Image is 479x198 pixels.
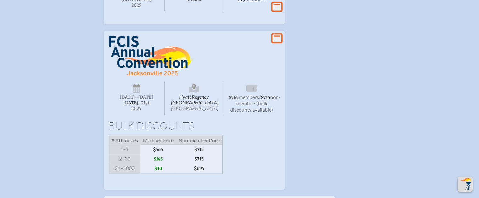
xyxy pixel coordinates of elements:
[166,81,222,115] span: Hyatt Regency [GEOGRAPHIC_DATA]
[123,100,149,106] span: [DATE]–⁠21st
[176,164,223,173] span: $695
[109,120,280,131] h1: Bulk Discounts
[176,136,223,145] span: Non-member Price
[261,95,270,100] span: $715
[259,94,261,100] span: /
[109,36,192,76] img: FCIS Convention 2025
[114,3,160,8] span: 2025
[140,154,176,164] span: $145
[140,145,176,154] span: $565
[229,95,239,100] span: $565
[176,145,223,154] span: $715
[176,154,223,164] span: $715
[135,95,153,100] span: –[DATE]
[109,154,140,164] span: 2–30
[230,100,273,113] span: (bulk discounts available)
[140,136,176,145] span: Member Price
[140,164,176,173] span: $30
[109,136,140,145] span: # Attendees
[459,178,471,190] img: To the top
[114,106,160,111] span: 2025
[120,95,135,100] span: [DATE]
[236,94,281,106] span: non-members
[171,105,218,111] span: [GEOGRAPHIC_DATA]
[109,145,140,154] span: 1–1
[458,177,473,192] button: Scroll Top
[109,164,140,173] span: 31–1000
[239,94,259,100] span: members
